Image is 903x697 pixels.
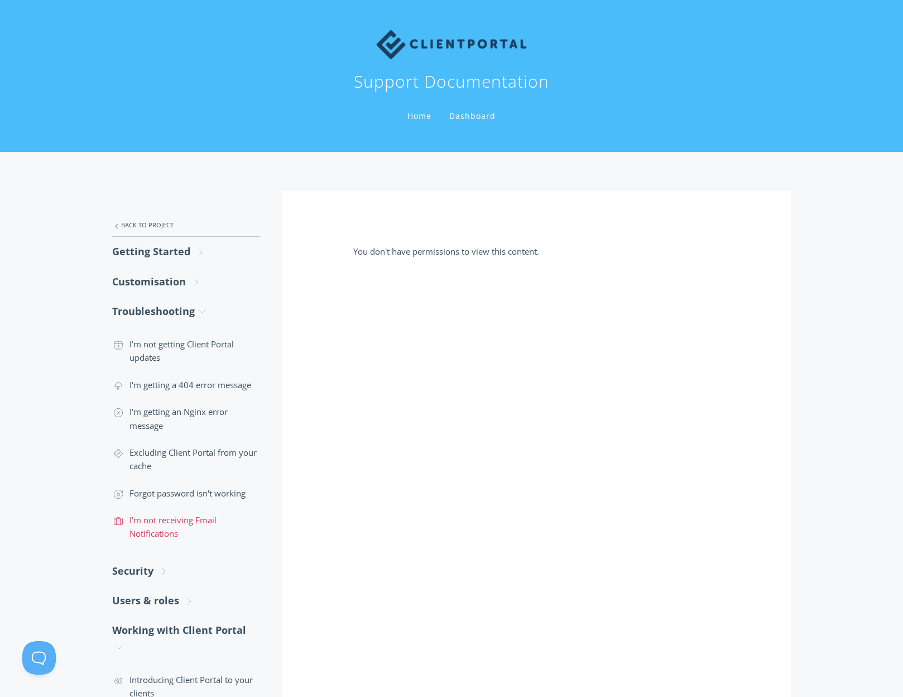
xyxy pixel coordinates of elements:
[112,615,260,662] a: Working with Client Portal
[354,70,549,93] h1: Support Documentation
[112,398,260,439] a: I'm getting an Nginx error message
[447,111,498,121] a: Dashboard
[112,237,260,266] a: Getting Started
[112,507,260,547] a: I'm not receiving Email Notifications
[112,213,260,237] a: Back to Project
[22,641,56,675] iframe: Toggle Customer Support
[112,586,260,615] a: Users & roles
[112,439,260,480] a: Excluding Client Portal from your cache
[112,297,260,326] a: Troubleshooting
[112,331,260,371] a: I’m not getting Client Portal updates
[405,111,434,121] a: Home
[112,480,260,507] a: Forgot password isn't working
[112,267,260,297] a: Customisation
[112,371,260,398] a: I'm getting a 404 error message
[112,556,260,586] a: Security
